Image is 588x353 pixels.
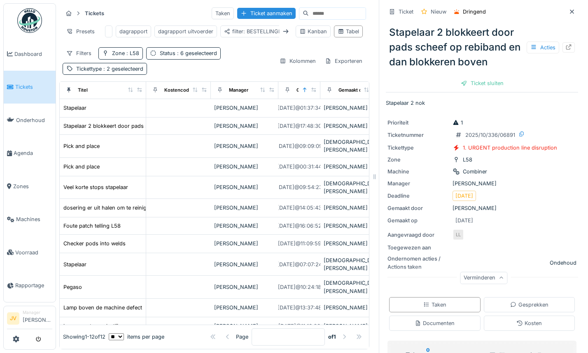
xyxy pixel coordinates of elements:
div: Ondehoud [550,259,576,267]
div: Stapelaar [63,104,86,112]
div: [PERSON_NAME] [214,104,275,112]
div: [DATE] [455,192,473,200]
span: Dashboard [14,50,52,58]
div: Tabel [338,28,359,35]
div: Stapelaar 2 blokkeert door pads scheef op rebiband en dan blokkeren boven [386,22,578,73]
div: Checker pods into welds [63,240,126,247]
span: Onderhoud [16,116,52,124]
div: [PERSON_NAME] [214,183,275,191]
div: Kosten [516,319,542,327]
div: [PERSON_NAME] [214,304,275,311]
div: Gemaakt door [387,204,449,212]
div: [PERSON_NAME] [387,204,576,212]
div: Veel korte stops stapelaar [63,183,128,191]
div: Presets [63,25,98,37]
div: [PERSON_NAME] [324,222,379,230]
div: [DATE] @ 14:05:43 [277,204,322,212]
a: Voorraad [4,236,56,269]
div: Machine [387,168,449,175]
div: Nieuw [431,8,446,16]
div: Pick and place [63,142,100,150]
span: : 2 geselecteerd [102,66,143,72]
div: [PERSON_NAME] [324,122,379,130]
div: [PERSON_NAME] [214,222,275,230]
div: Ticketnummer [387,131,449,139]
a: JV Manager[PERSON_NAME] [7,309,52,329]
strong: Tickets [82,9,107,17]
a: Onderhoud [4,104,56,137]
div: Combiner [463,168,487,175]
div: Pegaso [63,283,82,291]
div: [PERSON_NAME] [324,240,379,247]
div: dagrapport [119,28,147,35]
div: [PERSON_NAME] [324,104,379,112]
div: filter: BESTELLINGEN [224,28,286,35]
div: [DATE] @ 10:24:18 [278,283,321,291]
a: Tickets [4,71,56,104]
div: [DATE] @ 17:48:30 [278,122,322,130]
div: [DATE] @ 09:54:23 [277,183,322,191]
div: Status [160,49,217,57]
div: Acties [527,42,559,53]
span: Tickets [15,83,52,91]
div: [DATE] @ 16:06:52 [277,222,322,230]
div: [DATE] @ 13:37:48 [278,304,322,311]
div: Filters [63,47,95,59]
div: [PERSON_NAME] [324,322,379,330]
span: Voorraad [15,249,52,256]
div: Lamp boven de machine defect [63,304,142,311]
div: [PERSON_NAME] [324,204,379,212]
div: [PERSON_NAME] [214,240,275,247]
div: Gemaakt door [338,87,369,94]
a: Machines [4,203,56,236]
div: [PERSON_NAME] [324,304,379,311]
div: [DATE] @ 09:09:09 [277,142,322,150]
div: Zone [387,156,449,164]
div: Aangevraagd door [387,231,449,239]
div: Gemaakt op [387,217,449,224]
li: JV [7,312,19,325]
div: 1. URGENT production line disruption [463,144,557,152]
div: [PERSON_NAME] [214,261,275,268]
div: [DATE] @ 07:07:24 [277,261,322,268]
div: Kanban [299,28,327,35]
span: Machines [16,215,52,223]
div: [DEMOGRAPHIC_DATA][PERSON_NAME] [324,279,379,295]
div: Taken [423,301,446,309]
div: items per page [109,333,164,341]
strong: of 1 [328,333,336,341]
div: Ticket aanmaken [237,8,296,19]
div: Ticket [399,8,413,16]
div: Documenten [415,319,455,327]
div: [PERSON_NAME] [214,122,275,130]
div: L58 [463,156,472,164]
div: Manager [229,87,248,94]
a: Dashboard [4,37,56,71]
div: Tickettype [76,65,143,73]
div: [PERSON_NAME] [214,142,275,150]
div: Toegewezen aan [387,244,449,251]
span: Rapportage [15,281,52,289]
div: [DEMOGRAPHIC_DATA][PERSON_NAME] [324,256,379,272]
span: : 6 geselecteerd [175,50,217,56]
div: dagrapport uitvoerder [158,28,213,35]
div: dosering er uit halen om te reinigen [63,204,153,212]
div: [PERSON_NAME] [214,163,275,171]
div: 1 [453,119,463,127]
div: Showing 1 - 12 of 12 [63,333,105,341]
div: Dringend [463,8,486,16]
div: [PERSON_NAME] [214,322,275,330]
div: Foute patch telling L58 [63,222,121,230]
div: [DATE] @ 11:09:59 [278,240,321,247]
div: losse roosters robotlijnen [63,322,128,330]
div: [PERSON_NAME] [214,204,275,212]
div: Titel [78,87,88,94]
div: [DATE] [455,217,473,224]
div: [DATE] @ 11:16:26 [278,322,320,330]
div: Pick and place [63,163,100,171]
div: Exporteren [321,55,366,67]
div: Taken [212,7,234,19]
div: Gemaakt op [296,87,323,94]
div: Manager [23,309,52,316]
div: 2025/10/336/06891 [465,131,515,139]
